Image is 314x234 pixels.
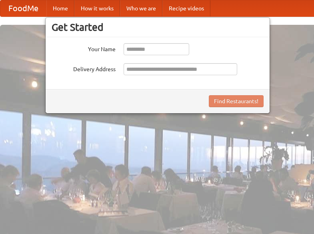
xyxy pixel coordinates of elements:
[162,0,210,16] a: Recipe videos
[46,0,74,16] a: Home
[74,0,120,16] a: How it works
[209,95,264,107] button: Find Restaurants!
[52,63,116,73] label: Delivery Address
[52,21,264,33] h3: Get Started
[0,0,46,16] a: FoodMe
[52,43,116,53] label: Your Name
[120,0,162,16] a: Who we are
